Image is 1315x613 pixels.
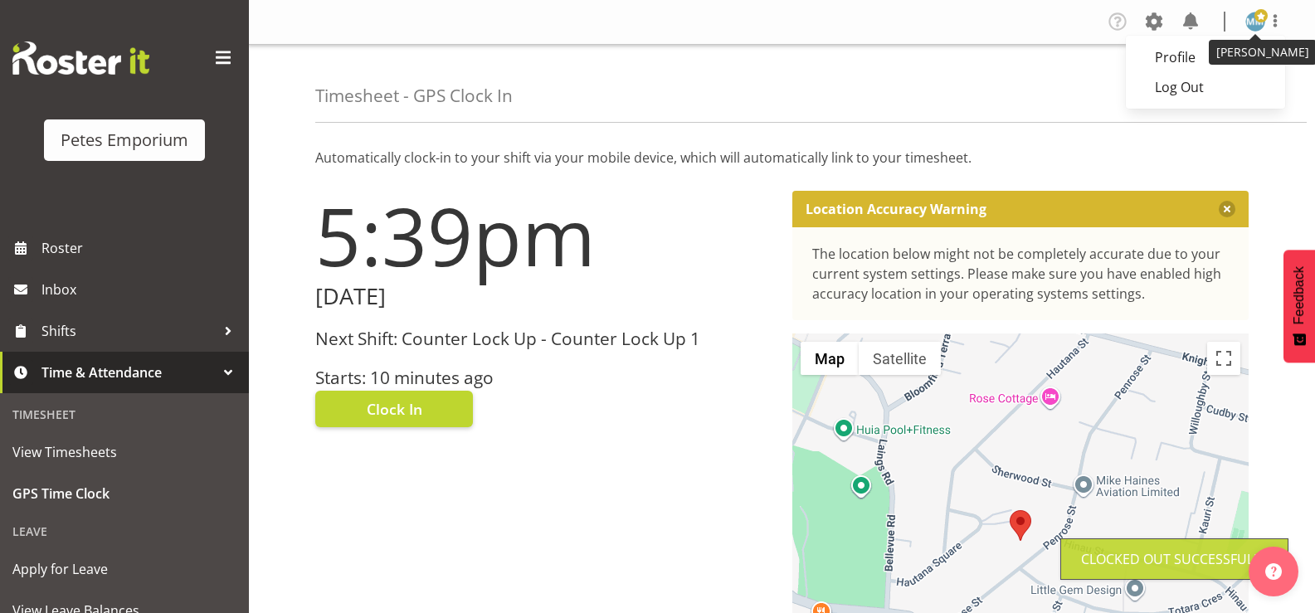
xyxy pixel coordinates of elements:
span: View Timesheets [12,440,236,465]
button: Show satellite imagery [859,342,941,375]
span: Shifts [41,319,216,343]
div: Leave [4,514,245,548]
a: View Timesheets [4,431,245,473]
img: mandy-mosley3858.jpg [1245,12,1265,32]
div: Timesheet [4,397,245,431]
span: Time & Attendance [41,360,216,385]
span: Roster [41,236,241,260]
button: Clock In [315,391,473,427]
h1: 5:39pm [315,191,772,280]
div: Petes Emporium [61,128,188,153]
img: help-xxl-2.png [1265,563,1282,580]
a: Profile [1126,42,1285,72]
span: Clock In [367,398,422,420]
h4: Timesheet - GPS Clock In [315,86,513,105]
h2: [DATE] [315,284,772,309]
div: The location below might not be completely accurate due to your current system settings. Please m... [812,244,1230,304]
button: Toggle fullscreen view [1207,342,1240,375]
h3: Next Shift: Counter Lock Up - Counter Lock Up 1 [315,329,772,348]
button: Close message [1219,201,1235,217]
button: Show street map [801,342,859,375]
h3: Starts: 10 minutes ago [315,368,772,387]
img: Rosterit website logo [12,41,149,75]
a: Apply for Leave [4,548,245,590]
span: Feedback [1292,266,1307,324]
button: Feedback - Show survey [1283,250,1315,362]
span: Apply for Leave [12,557,236,581]
span: Inbox [41,277,241,302]
p: Location Accuracy Warning [806,201,986,217]
a: Log Out [1126,72,1285,102]
span: GPS Time Clock [12,481,236,506]
a: GPS Time Clock [4,473,245,514]
div: Clocked out Successfully [1081,549,1268,569]
p: Automatically clock-in to your shift via your mobile device, which will automatically link to you... [315,148,1249,168]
